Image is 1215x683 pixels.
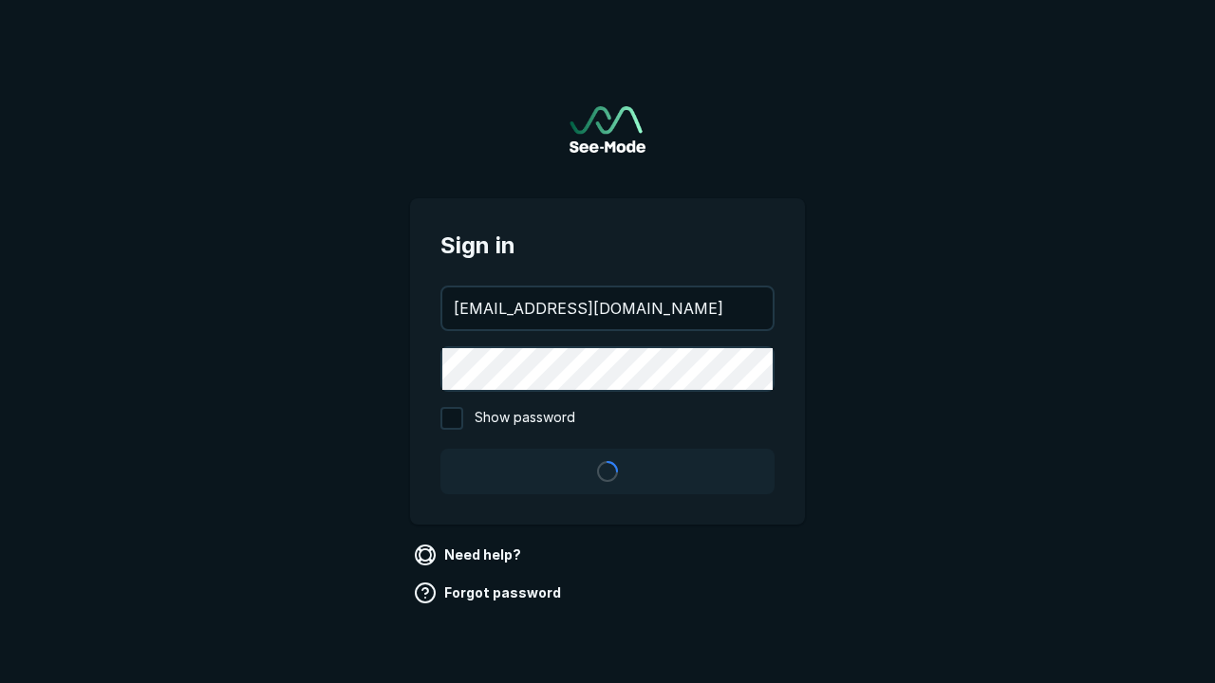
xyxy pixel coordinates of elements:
a: Need help? [410,540,529,570]
img: See-Mode Logo [570,106,645,153]
a: Forgot password [410,578,569,608]
span: Show password [475,407,575,430]
span: Sign in [440,229,775,263]
input: your@email.com [442,287,773,329]
a: Go to sign in [570,106,645,153]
